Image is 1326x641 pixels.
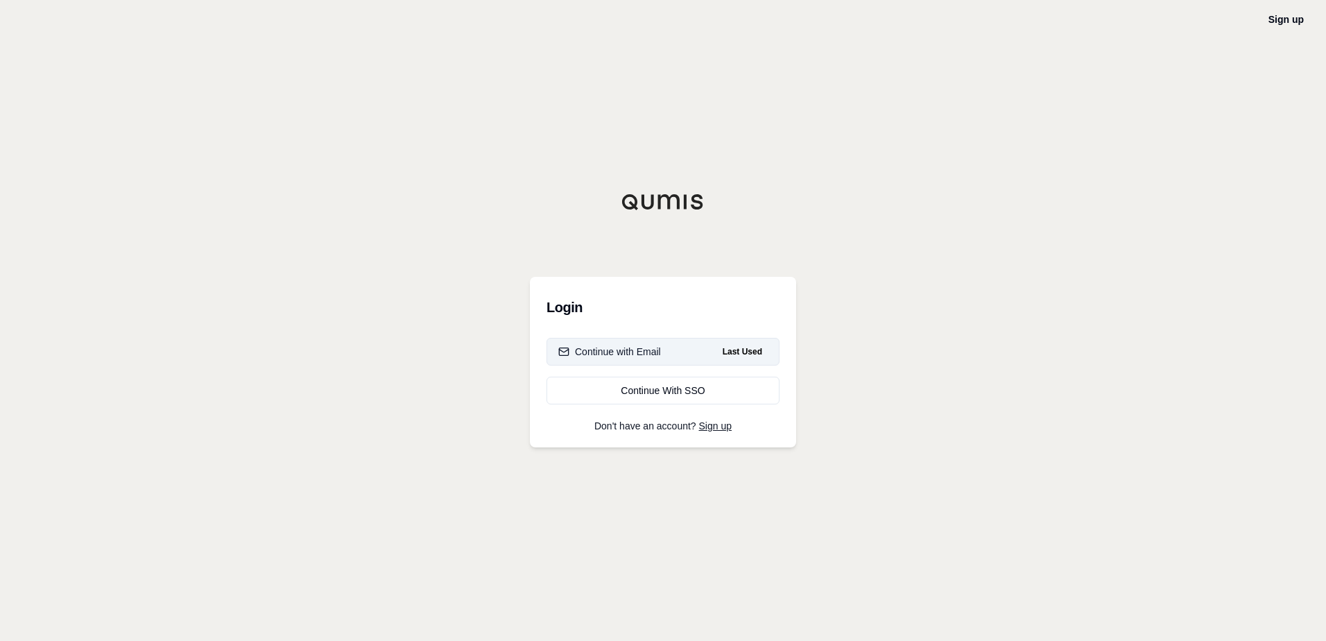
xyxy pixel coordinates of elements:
[558,345,661,359] div: Continue with Email
[621,194,705,210] img: Qumis
[1268,14,1304,25] a: Sign up
[717,343,768,360] span: Last Used
[699,420,732,431] a: Sign up
[558,384,768,398] div: Continue With SSO
[546,377,780,404] a: Continue With SSO
[546,293,780,321] h3: Login
[546,338,780,366] button: Continue with EmailLast Used
[546,421,780,431] p: Don't have an account?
